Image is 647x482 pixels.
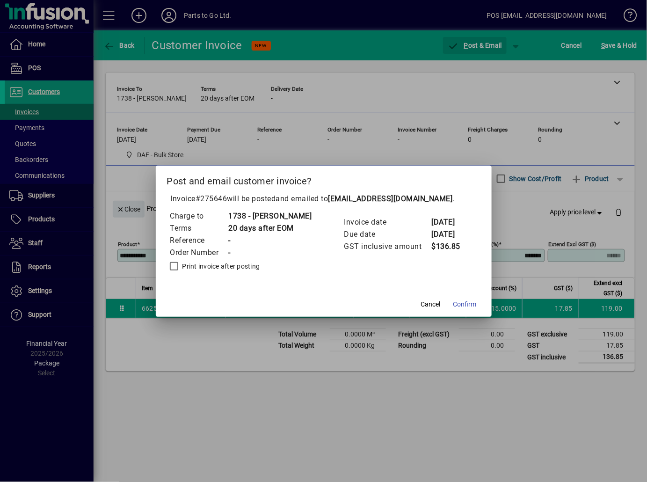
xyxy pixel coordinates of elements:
h2: Post and email customer invoice? [156,166,492,193]
td: 20 days after EOM [228,222,312,234]
td: Charge to [170,210,228,222]
td: GST inclusive amount [344,241,431,253]
label: Print invoice after posting [181,262,260,271]
span: Confirm [453,299,477,309]
button: Cancel [416,296,446,313]
td: [DATE] [431,228,469,241]
td: Due date [344,228,431,241]
td: Order Number [170,247,228,259]
td: [DATE] [431,216,469,228]
td: $136.85 [431,241,469,253]
p: Invoice will be posted . [167,193,480,204]
span: and emailed to [276,194,453,203]
span: Cancel [421,299,441,309]
td: Terms [170,222,228,234]
b: [EMAIL_ADDRESS][DOMAIN_NAME] [328,194,453,203]
td: Reference [170,234,228,247]
span: #275646 [196,194,227,203]
td: Invoice date [344,216,431,228]
td: - [228,234,312,247]
td: - [228,247,312,259]
td: 1738 - [PERSON_NAME] [228,210,312,222]
button: Confirm [450,296,480,313]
